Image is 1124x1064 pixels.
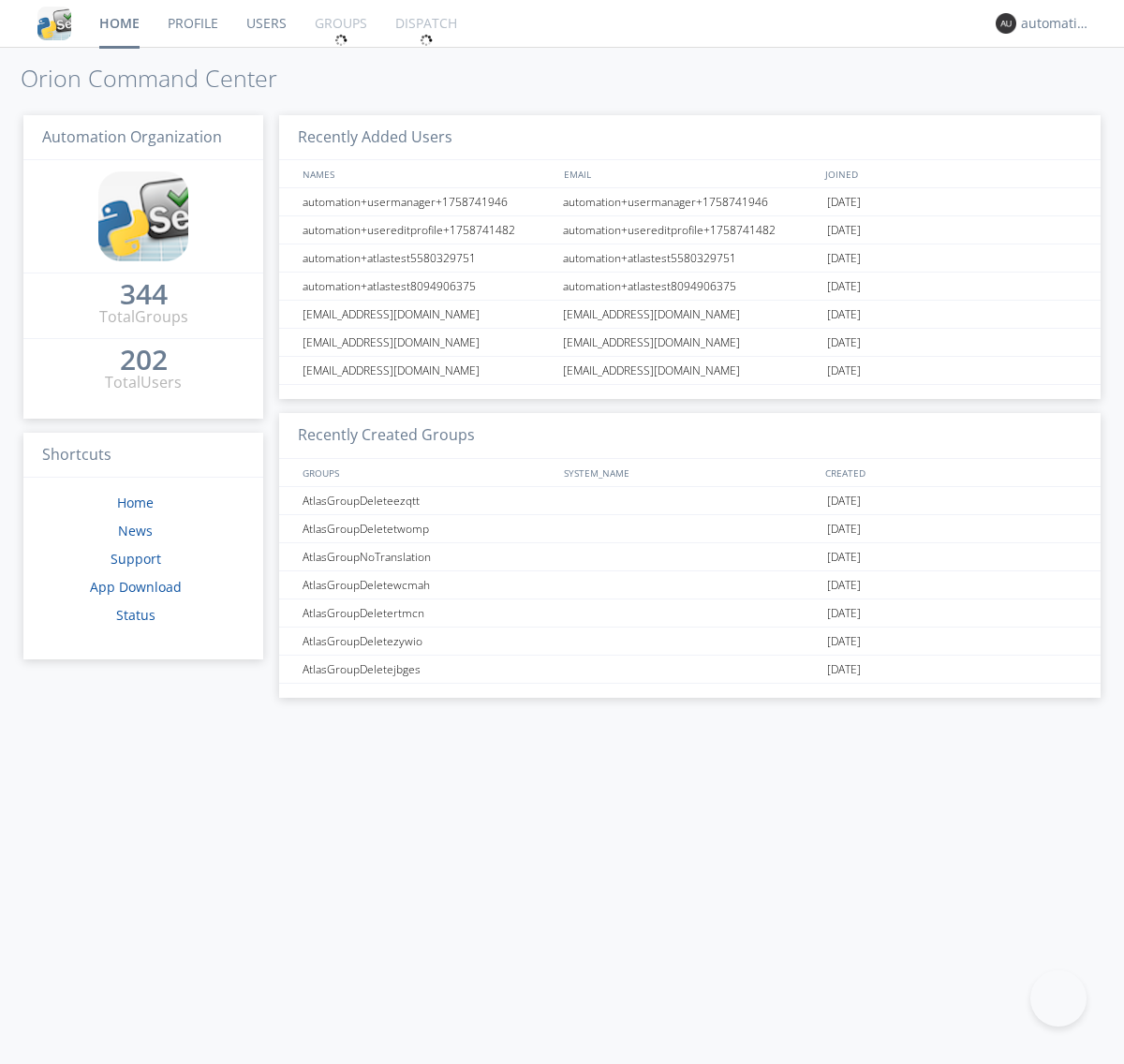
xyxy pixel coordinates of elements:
span: [DATE] [827,628,861,656]
a: News [118,522,153,539]
a: Status [116,606,155,624]
div: SYSTEM_NAME [559,459,821,486]
div: [EMAIL_ADDRESS][DOMAIN_NAME] [298,301,557,328]
a: automation+usereditprofile+1758741482automation+usereditprofile+1758741482[DATE] [279,216,1101,244]
a: [EMAIL_ADDRESS][DOMAIN_NAME][EMAIL_ADDRESS][DOMAIN_NAME][DATE] [279,357,1101,385]
div: JOINED [821,160,1083,187]
iframe: Toggle Customer Support [1030,970,1087,1027]
span: Automation Organization [42,126,222,147]
div: [EMAIL_ADDRESS][DOMAIN_NAME] [558,301,822,328]
span: [DATE] [827,487,861,515]
a: automation+usermanager+1758741946automation+usermanager+1758741946[DATE] [279,188,1101,216]
div: automation+atlastest8094906375 [558,273,822,300]
span: [DATE] [827,599,861,628]
div: AtlasGroupNoTranslation [298,543,557,570]
a: Support [111,550,161,568]
div: AtlasGroupDeletertmcn [298,599,557,627]
div: AtlasGroupDeletewcmah [298,571,557,598]
div: AtlasGroupDeletejbges [298,656,557,683]
div: [EMAIL_ADDRESS][DOMAIN_NAME] [298,329,557,356]
div: CREATED [821,459,1083,486]
span: [DATE] [827,188,861,216]
div: EMAIL [559,160,821,187]
a: Home [117,494,154,511]
div: automation+usermanager+1758741946 [298,188,557,215]
span: [DATE] [827,244,861,273]
div: [EMAIL_ADDRESS][DOMAIN_NAME] [558,357,822,384]
a: AtlasGroupDeletetwomp[DATE] [279,515,1101,543]
div: [EMAIL_ADDRESS][DOMAIN_NAME] [298,357,557,384]
a: AtlasGroupDeleteezqtt[DATE] [279,487,1101,515]
div: AtlasGroupDeletezywio [298,628,557,655]
div: automation+usermanager+1758741946 [558,188,822,215]
a: AtlasGroupDeletezywio[DATE] [279,628,1101,656]
img: 373638.png [996,13,1016,34]
div: AtlasGroupDeleteezqtt [298,487,557,514]
span: [DATE] [827,216,861,244]
img: cddb5a64eb264b2086981ab96f4c1ba7 [37,7,71,40]
div: [EMAIL_ADDRESS][DOMAIN_NAME] [558,329,822,356]
h3: Recently Added Users [279,115,1101,161]
div: automation+atlastest8094906375 [298,273,557,300]
span: [DATE] [827,515,861,543]
a: AtlasGroupDeletewcmah[DATE] [279,571,1101,599]
div: automation+usereditprofile+1758741482 [298,216,557,244]
div: automation+atlas0033 [1021,14,1091,33]
a: AtlasGroupDeletertmcn[DATE] [279,599,1101,628]
div: automation+atlastest5580329751 [298,244,557,272]
div: 344 [120,285,168,303]
a: automation+atlastest8094906375automation+atlastest8094906375[DATE] [279,273,1101,301]
img: cddb5a64eb264b2086981ab96f4c1ba7 [98,171,188,261]
img: spin.svg [334,34,348,47]
a: AtlasGroupNoTranslation[DATE] [279,543,1101,571]
span: [DATE] [827,329,861,357]
div: Total Groups [99,306,188,328]
span: [DATE] [827,656,861,684]
span: [DATE] [827,301,861,329]
div: Total Users [105,372,182,393]
span: [DATE] [827,571,861,599]
a: App Download [90,578,182,596]
div: AtlasGroupDeletetwomp [298,515,557,542]
h3: Shortcuts [23,433,263,479]
span: [DATE] [827,543,861,571]
a: 344 [120,285,168,306]
div: GROUPS [298,459,555,486]
img: spin.svg [420,34,433,47]
a: AtlasGroupDeletejbges[DATE] [279,656,1101,684]
a: automation+atlastest5580329751automation+atlastest5580329751[DATE] [279,244,1101,273]
h3: Recently Created Groups [279,413,1101,459]
a: [EMAIL_ADDRESS][DOMAIN_NAME][EMAIL_ADDRESS][DOMAIN_NAME][DATE] [279,301,1101,329]
span: [DATE] [827,273,861,301]
div: automation+usereditprofile+1758741482 [558,216,822,244]
span: [DATE] [827,357,861,385]
a: 202 [120,350,168,372]
div: automation+atlastest5580329751 [558,244,822,272]
div: NAMES [298,160,555,187]
a: [EMAIL_ADDRESS][DOMAIN_NAME][EMAIL_ADDRESS][DOMAIN_NAME][DATE] [279,329,1101,357]
div: 202 [120,350,168,369]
